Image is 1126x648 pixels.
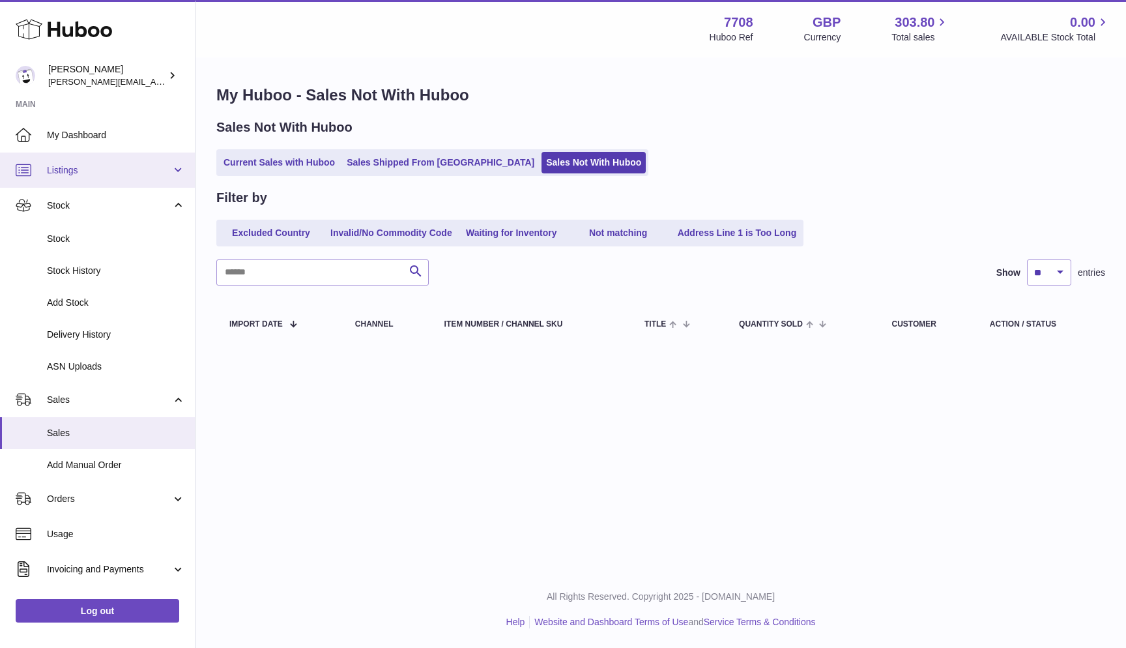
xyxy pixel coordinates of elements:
span: Sales [47,427,185,439]
h1: My Huboo - Sales Not With Huboo [216,85,1105,106]
div: Channel [355,320,418,329]
span: entries [1078,267,1105,279]
a: Sales Not With Huboo [541,152,646,173]
span: ASN Uploads [47,361,185,373]
li: and [530,616,815,628]
a: 303.80 Total sales [891,14,949,44]
span: Orders [47,493,171,505]
span: Title [644,320,666,329]
span: 0.00 [1070,14,1095,31]
span: Stock History [47,265,185,277]
a: Invalid/No Commodity Code [326,222,457,244]
span: Add Manual Order [47,459,185,471]
span: Delivery History [47,329,185,341]
span: Total sales [891,31,949,44]
span: Usage [47,528,185,540]
span: Stock [47,199,171,212]
span: Stock [47,233,185,245]
div: Item Number / Channel SKU [444,320,618,329]
a: Current Sales with Huboo [219,152,339,173]
div: Action / Status [990,320,1092,329]
span: Listings [47,164,171,177]
span: Invoicing and Payments [47,563,171,576]
span: AVAILABLE Stock Total [1000,31,1110,44]
strong: 7708 [724,14,753,31]
strong: GBP [813,14,841,31]
a: Not matching [566,222,671,244]
span: Quantity Sold [739,320,803,329]
a: Excluded Country [219,222,323,244]
span: [PERSON_NAME][EMAIL_ADDRESS][DOMAIN_NAME] [48,76,261,87]
div: Currency [804,31,841,44]
a: Website and Dashboard Terms of Use [534,617,688,627]
span: 303.80 [895,14,934,31]
div: Huboo Ref [710,31,753,44]
div: [PERSON_NAME] [48,63,166,88]
a: Service Terms & Conditions [704,617,816,627]
a: Log out [16,599,179,623]
p: All Rights Reserved. Copyright 2025 - [DOMAIN_NAME] [206,591,1116,603]
h2: Filter by [216,189,267,207]
span: My Dashboard [47,129,185,141]
a: Sales Shipped From [GEOGRAPHIC_DATA] [342,152,539,173]
img: victor@erbology.co [16,66,35,85]
a: Address Line 1 is Too Long [673,222,801,244]
a: Waiting for Inventory [459,222,564,244]
div: Customer [892,320,964,329]
span: Add Stock [47,297,185,309]
label: Show [996,267,1020,279]
span: Sales [47,394,171,406]
a: 0.00 AVAILABLE Stock Total [1000,14,1110,44]
a: Help [506,617,525,627]
span: Import date [229,320,283,329]
h2: Sales Not With Huboo [216,119,353,136]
